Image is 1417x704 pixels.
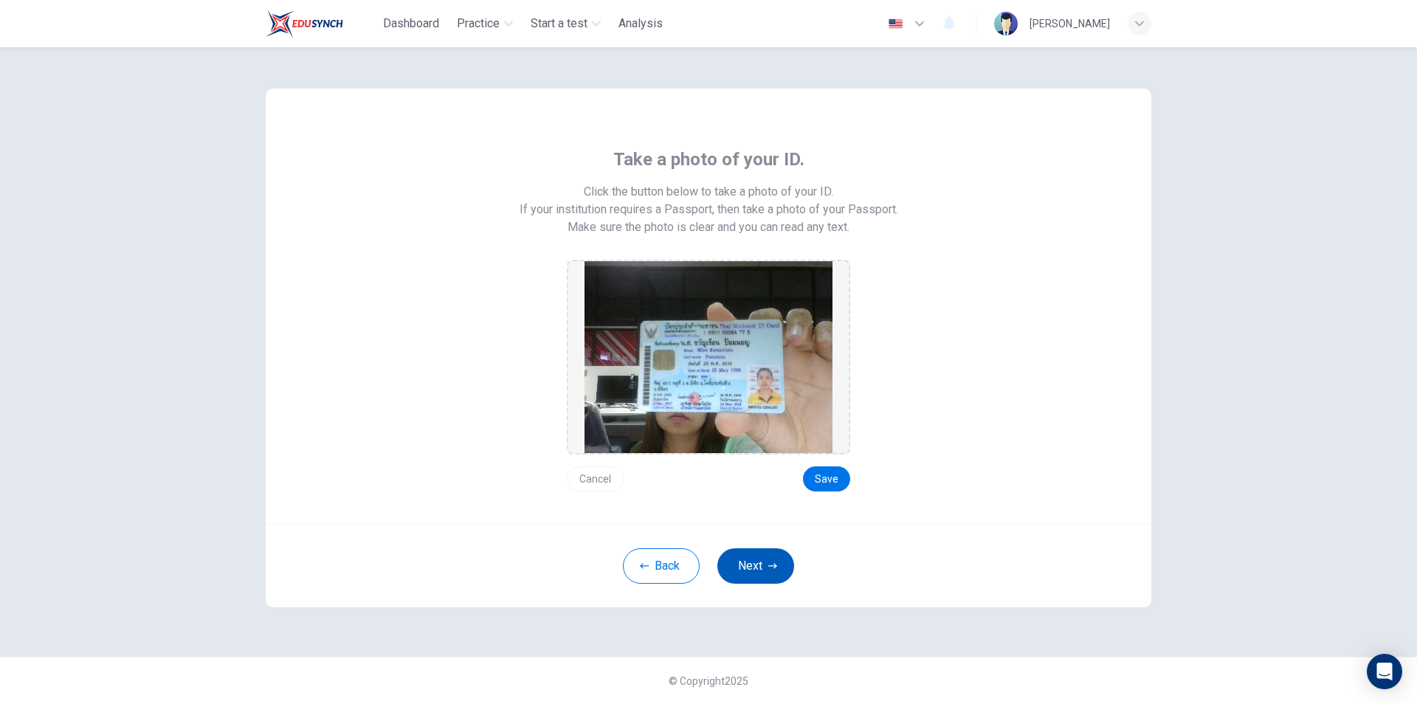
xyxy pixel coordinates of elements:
span: Analysis [618,15,663,32]
div: Open Intercom Messenger [1367,654,1402,689]
span: Make sure the photo is clear and you can read any text. [568,218,849,236]
span: Start a test [531,15,587,32]
span: Take a photo of your ID. [613,148,804,171]
img: preview screemshot [585,261,832,453]
button: Back [623,548,700,584]
button: Dashboard [377,10,445,37]
span: © Copyright 2025 [669,675,748,687]
span: Dashboard [383,15,439,32]
a: Train Test logo [266,9,377,38]
img: Profile picture [994,12,1018,35]
button: Cancel [567,466,624,491]
button: Next [717,548,794,584]
span: Click the button below to take a photo of your ID. If your institution requires a Passport, then ... [520,183,898,218]
button: Start a test [525,10,607,37]
img: en [886,18,905,30]
button: Save [803,466,850,491]
button: Practice [451,10,519,37]
span: Practice [457,15,500,32]
button: Analysis [613,10,669,37]
div: [PERSON_NAME] [1030,15,1110,32]
img: Train Test logo [266,9,343,38]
